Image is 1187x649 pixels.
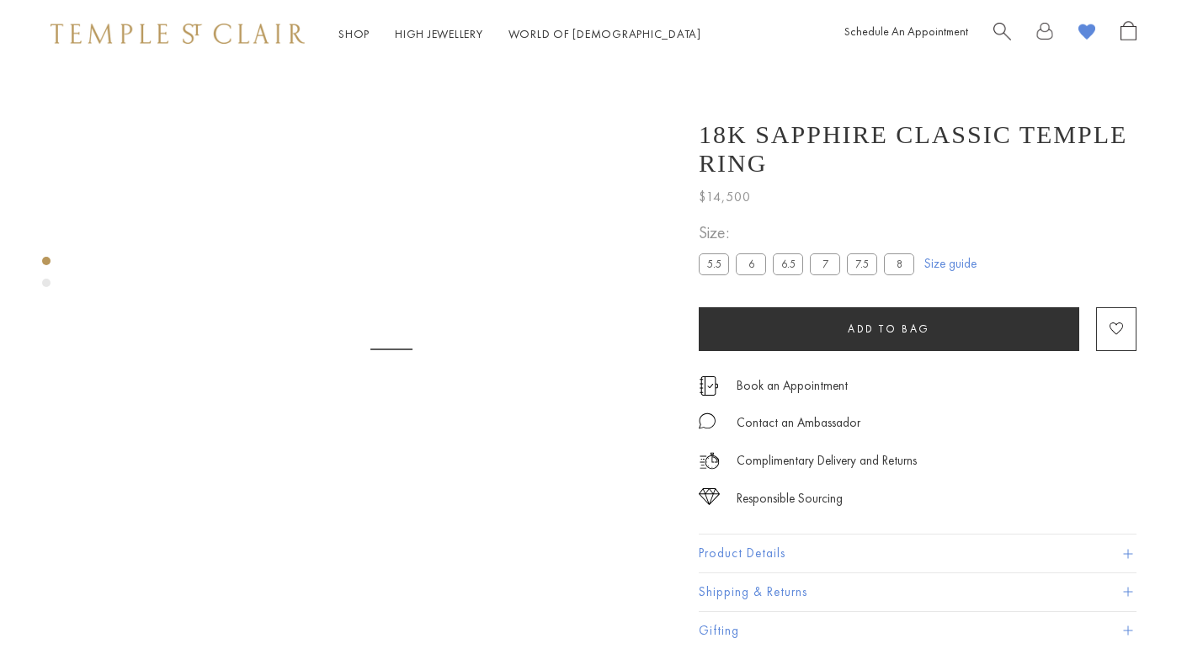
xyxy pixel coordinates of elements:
[699,120,1136,178] h1: 18K Sapphire Classic Temple Ring
[847,253,877,274] label: 7.5
[737,412,860,434] div: Contact an Ambassador
[773,253,803,274] label: 6.5
[338,24,701,45] nav: Main navigation
[810,253,840,274] label: 7
[699,535,1136,572] button: Product Details
[338,26,370,41] a: ShopShop
[1103,570,1170,632] iframe: Gorgias live chat messenger
[993,21,1011,47] a: Search
[1078,21,1095,47] a: View Wishlist
[699,450,720,471] img: icon_delivery.svg
[1120,21,1136,47] a: Open Shopping Bag
[699,376,719,396] img: icon_appointment.svg
[737,488,843,509] div: Responsible Sourcing
[737,376,848,395] a: Book an Appointment
[51,24,305,44] img: Temple St. Clair
[395,26,483,41] a: High JewelleryHigh Jewellery
[699,412,716,429] img: MessageIcon-01_2.svg
[924,255,977,272] a: Size guide
[848,322,930,336] span: Add to bag
[699,186,751,208] span: $14,500
[736,253,766,274] label: 6
[42,253,51,301] div: Product gallery navigation
[699,488,720,505] img: icon_sourcing.svg
[699,307,1079,351] button: Add to bag
[884,253,914,274] label: 8
[844,24,968,39] a: Schedule An Appointment
[508,26,701,41] a: World of [DEMOGRAPHIC_DATA]World of [DEMOGRAPHIC_DATA]
[737,450,917,471] p: Complimentary Delivery and Returns
[699,253,729,274] label: 5.5
[699,219,921,247] span: Size:
[699,573,1136,611] button: Shipping & Returns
